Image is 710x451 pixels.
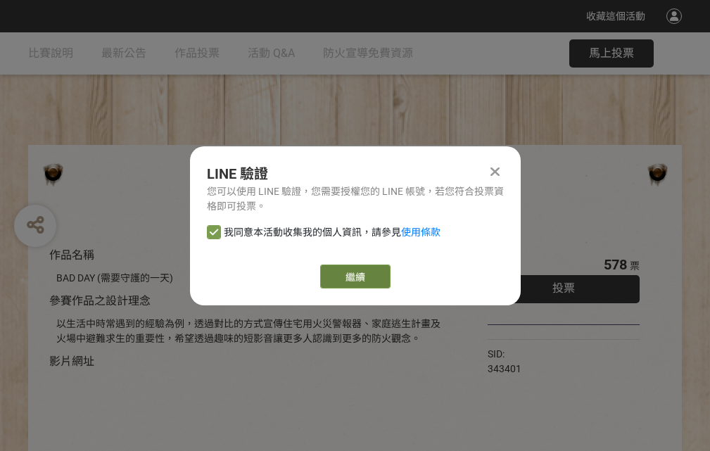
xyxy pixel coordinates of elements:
a: 使用條款 [401,227,440,238]
span: 作品名稱 [49,248,94,262]
span: SID: 343401 [488,348,521,374]
span: 收藏這個活動 [586,11,645,22]
span: 參賽作品之設計理念 [49,294,151,307]
span: 我同意本活動收集我的個人資訊，請參見 [224,225,440,240]
a: 活動 Q&A [248,32,295,75]
span: 防火宣導免費資源 [323,46,413,60]
a: 繼續 [320,265,391,288]
span: 比賽說明 [28,46,73,60]
a: 比賽說明 [28,32,73,75]
span: 投票 [552,281,575,295]
div: 以生活中時常遇到的經驗為例，透過對比的方式宣傳住宅用火災警報器、家庭逃生計畫及火場中避難求生的重要性，希望透過趣味的短影音讓更多人認識到更多的防火觀念。 [56,317,445,346]
button: 馬上投票 [569,39,654,68]
iframe: Facebook Share [525,347,595,361]
span: 活動 Q&A [248,46,295,60]
span: 578 [604,256,627,273]
a: 防火宣導免費資源 [323,32,413,75]
span: 作品投票 [175,46,220,60]
span: 票 [630,260,640,272]
div: LINE 驗證 [207,163,504,184]
a: 作品投票 [175,32,220,75]
div: BAD DAY (需要守護的一天) [56,271,445,286]
span: 影片網址 [49,355,94,368]
div: 您可以使用 LINE 驗證，您需要授權您的 LINE 帳號，若您符合投票資格即可投票。 [207,184,504,214]
a: 最新公告 [101,32,146,75]
span: 馬上投票 [589,46,634,60]
span: 最新公告 [101,46,146,60]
